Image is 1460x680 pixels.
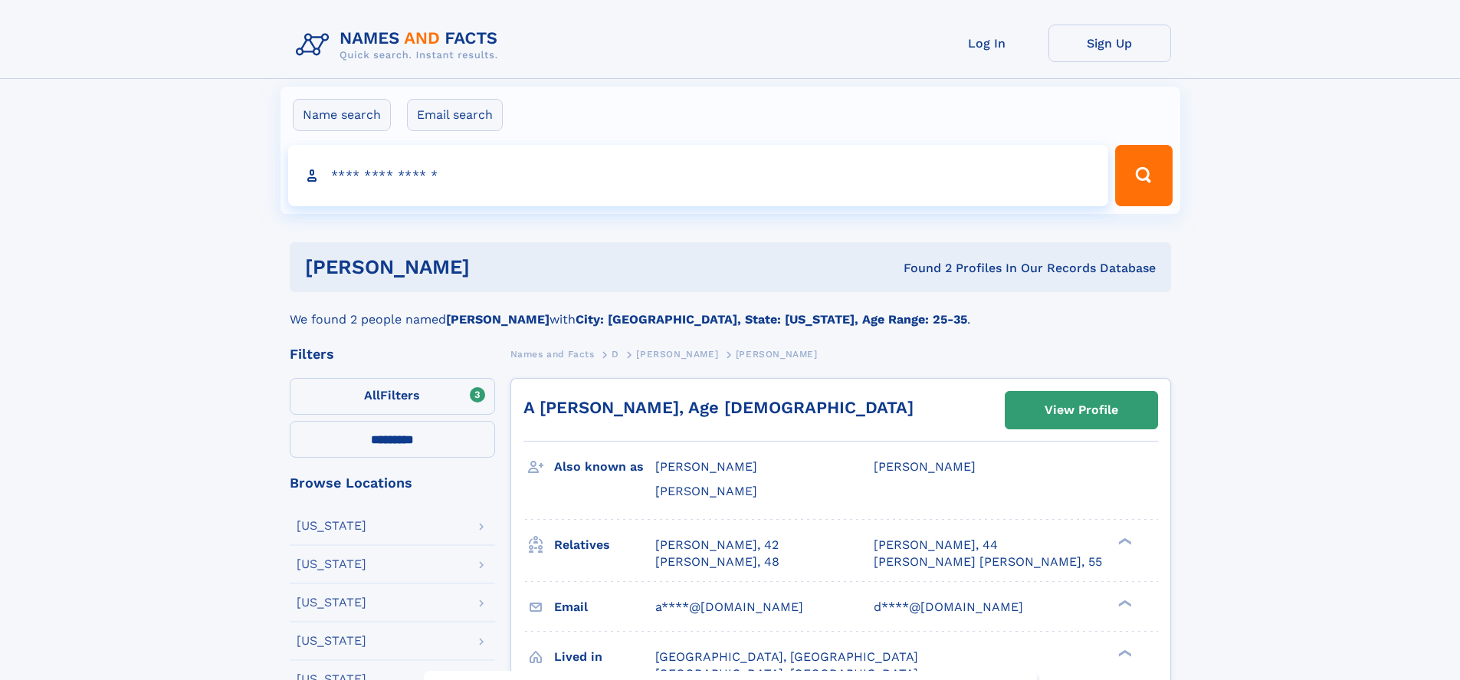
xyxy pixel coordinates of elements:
[1114,536,1133,546] div: ❯
[554,644,655,670] h3: Lived in
[1006,392,1157,429] a: View Profile
[297,635,366,647] div: [US_STATE]
[407,99,503,131] label: Email search
[655,649,918,664] span: [GEOGRAPHIC_DATA], [GEOGRAPHIC_DATA]
[636,349,718,360] span: [PERSON_NAME]
[1114,648,1133,658] div: ❯
[364,388,380,402] span: All
[290,476,495,490] div: Browse Locations
[297,558,366,570] div: [US_STATE]
[612,349,619,360] span: D
[290,25,510,66] img: Logo Names and Facts
[1114,598,1133,608] div: ❯
[554,532,655,558] h3: Relatives
[655,554,779,570] a: [PERSON_NAME], 48
[305,258,687,277] h1: [PERSON_NAME]
[293,99,391,131] label: Name search
[1115,145,1172,206] button: Search Button
[1048,25,1171,62] a: Sign Up
[926,25,1048,62] a: Log In
[446,312,550,327] b: [PERSON_NAME]
[554,454,655,480] h3: Also known as
[636,344,718,363] a: [PERSON_NAME]
[523,398,914,417] a: A [PERSON_NAME], Age [DEMOGRAPHIC_DATA]
[576,312,967,327] b: City: [GEOGRAPHIC_DATA], State: [US_STATE], Age Range: 25-35
[655,484,757,498] span: [PERSON_NAME]
[655,537,779,554] a: [PERSON_NAME], 42
[510,344,595,363] a: Names and Facts
[554,594,655,620] h3: Email
[874,537,998,554] a: [PERSON_NAME], 44
[874,459,976,474] span: [PERSON_NAME]
[612,344,619,363] a: D
[874,554,1102,570] a: [PERSON_NAME] [PERSON_NAME], 55
[297,596,366,609] div: [US_STATE]
[290,347,495,361] div: Filters
[736,349,818,360] span: [PERSON_NAME]
[1045,393,1118,428] div: View Profile
[290,378,495,415] label: Filters
[687,260,1156,277] div: Found 2 Profiles In Our Records Database
[290,292,1171,329] div: We found 2 people named with .
[288,145,1109,206] input: search input
[297,520,366,532] div: [US_STATE]
[655,459,757,474] span: [PERSON_NAME]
